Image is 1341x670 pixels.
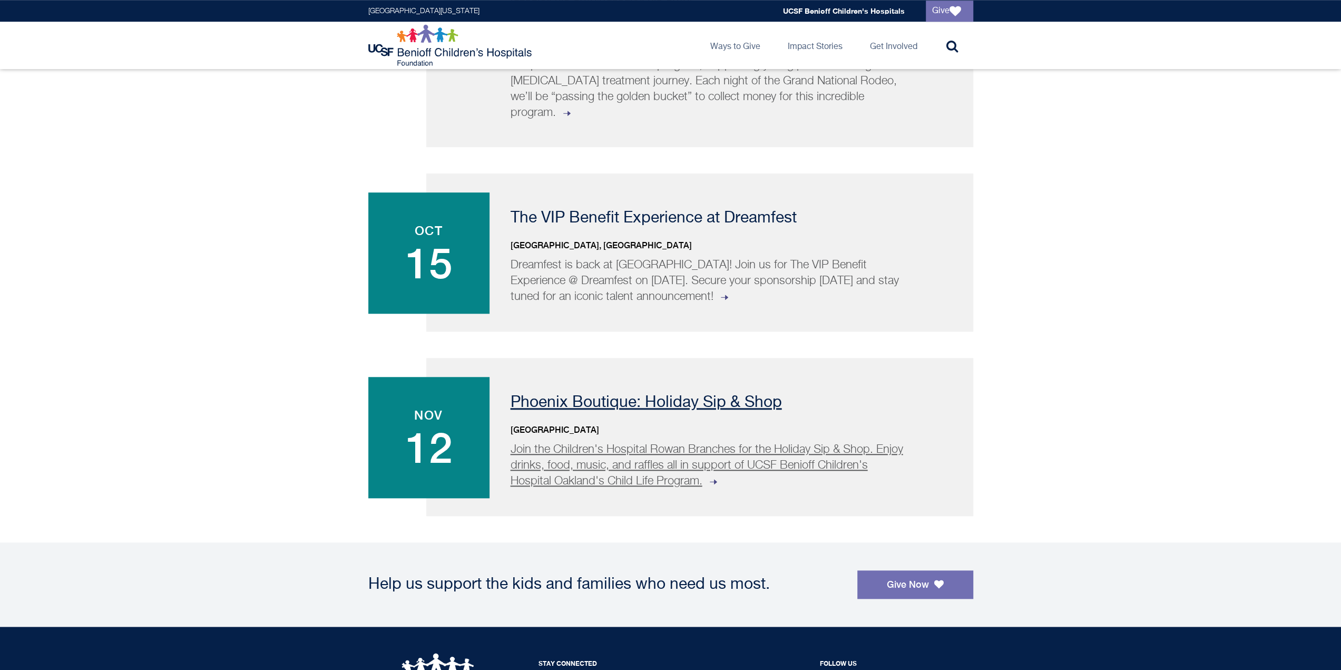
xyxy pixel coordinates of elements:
a: Oct 15 The VIP Benefit Experience at Dreamfest [GEOGRAPHIC_DATA], [GEOGRAPHIC_DATA] Dreamfest is ... [426,173,973,332]
span: 12 [379,426,479,469]
p: The VIP Benefit Experience at Dreamfest [511,210,947,226]
p: Dreamfest is back at [GEOGRAPHIC_DATA]! Join us for The VIP Benefit Experience @ Dreamfest on [DA... [511,257,903,305]
a: Give Now [857,570,973,599]
p: Phoenix Boutique: Holiday Sip & Shop [511,395,947,411]
a: [GEOGRAPHIC_DATA][US_STATE] [368,7,479,15]
a: UCSF Benioff Children's Hospitals [783,6,905,15]
p: [GEOGRAPHIC_DATA] [511,424,947,436]
a: Impact Stories [779,22,851,69]
span: Oct [379,224,479,237]
img: Logo for UCSF Benioff Children's Hospitals Foundation [368,24,534,66]
span: 15 [379,242,479,284]
span: Nov [379,409,479,421]
a: Ways to Give [702,22,769,69]
a: Get Involved [862,22,926,69]
p: Join the Children's Hospital Rowan Branches for the Holiday Sip & Shop. Enjoy drinks, food, music... [511,442,903,489]
div: Help us support the kids and families who need us most. [368,577,847,593]
a: Give [926,1,973,22]
p: [GEOGRAPHIC_DATA], [GEOGRAPHIC_DATA] [511,239,947,252]
a: Nov 12 Phoenix Boutique: Holiday Sip & Shop [GEOGRAPHIC_DATA] Join the Children's Hospital Rowan ... [426,358,973,516]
